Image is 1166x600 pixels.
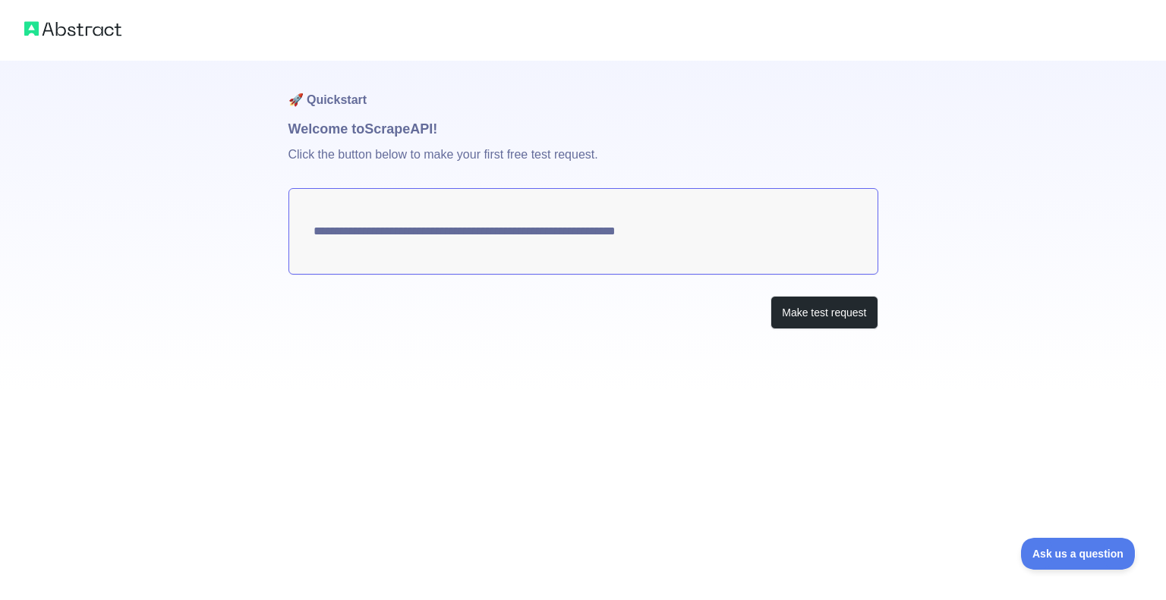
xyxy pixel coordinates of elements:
[288,140,878,188] p: Click the button below to make your first free test request.
[771,296,878,330] button: Make test request
[288,118,878,140] h1: Welcome to Scrape API!
[24,18,121,39] img: Abstract logo
[288,61,878,118] h1: 🚀 Quickstart
[1021,538,1136,570] iframe: Toggle Customer Support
